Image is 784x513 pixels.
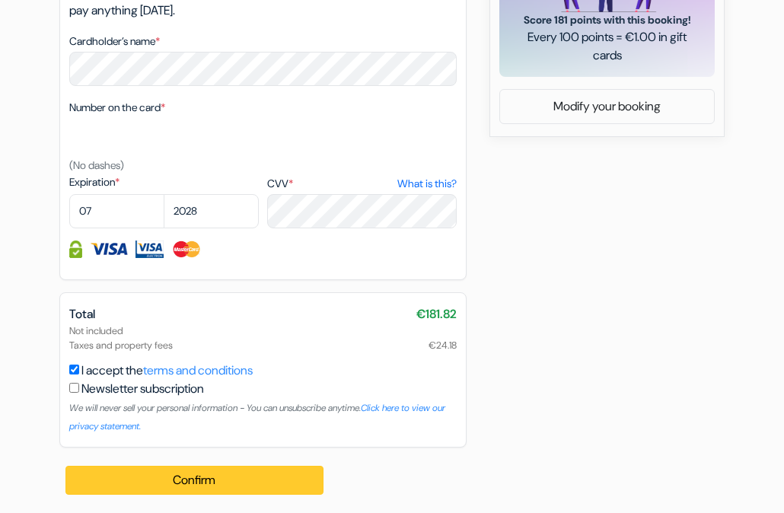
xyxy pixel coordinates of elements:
[81,362,253,380] label: I accept the
[69,323,457,352] div: Not included Taxes and property fees
[500,92,714,121] a: Modify your booking
[397,176,457,192] a: What is this?
[69,100,165,116] label: Number on the card
[267,176,457,192] label: CVV
[135,241,163,258] img: Visa Electron
[69,118,457,156] iframe: To enrich screen reader interactions, please activate Accessibility in Grammarly extension settings
[69,33,160,49] label: Cardholder’s name
[69,306,95,322] span: Total
[65,466,323,495] button: Confirm
[90,241,128,258] img: Visa
[429,338,457,352] span: €24.18
[143,362,253,378] a: terms and conditions
[69,158,124,172] small: (No dashes)
[518,12,696,28] span: Score 181 points with this booking!
[81,380,204,398] label: Newsletter subscription
[416,305,457,323] span: €181.82
[69,241,82,258] img: Credit card information fully secured and encrypted
[69,174,259,190] label: Expiration
[69,402,445,432] small: We will never sell your personal information - You can unsubscribe anytime.
[171,241,202,258] img: Master Card
[518,28,696,65] span: Every 100 points = €1.00 in gift cards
